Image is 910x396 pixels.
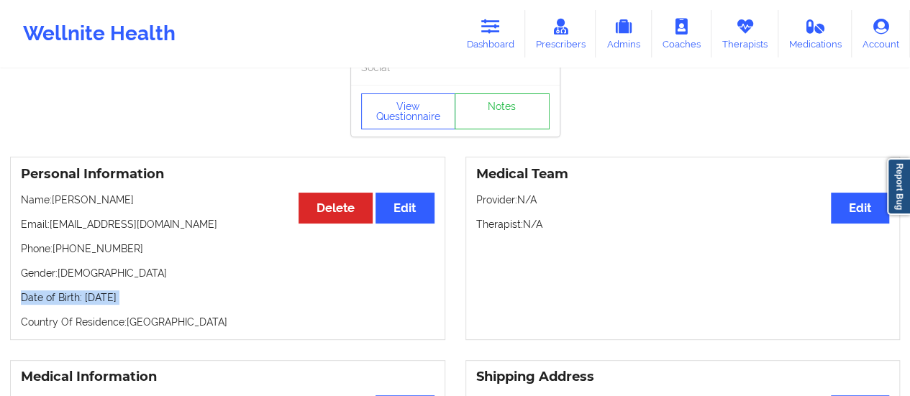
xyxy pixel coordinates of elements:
p: Provider: N/A [476,193,890,207]
p: Email: [EMAIL_ADDRESS][DOMAIN_NAME] [21,217,434,231]
h3: Shipping Address [476,369,890,385]
p: Therapist: N/A [476,217,890,231]
p: Gender: [DEMOGRAPHIC_DATA] [21,266,434,280]
a: Admins [596,10,652,57]
a: Therapists [711,10,778,57]
a: Prescribers [525,10,596,57]
p: Social [361,60,550,75]
button: Edit [376,193,434,224]
a: Account [852,10,910,57]
p: Phone: [PHONE_NUMBER] [21,241,434,256]
button: Delete [299,193,373,224]
button: Edit [831,193,889,224]
p: Country Of Residence: [GEOGRAPHIC_DATA] [21,315,434,329]
button: View Questionnaire [361,93,456,129]
a: Notes [455,93,550,129]
h3: Medical Information [21,369,434,385]
h3: Medical Team [476,166,890,183]
a: Dashboard [456,10,525,57]
a: Coaches [652,10,711,57]
p: Name: [PERSON_NAME] [21,193,434,207]
a: Report Bug [887,158,910,215]
p: Date of Birth: [DATE] [21,290,434,305]
h3: Personal Information [21,166,434,183]
a: Medications [778,10,852,57]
